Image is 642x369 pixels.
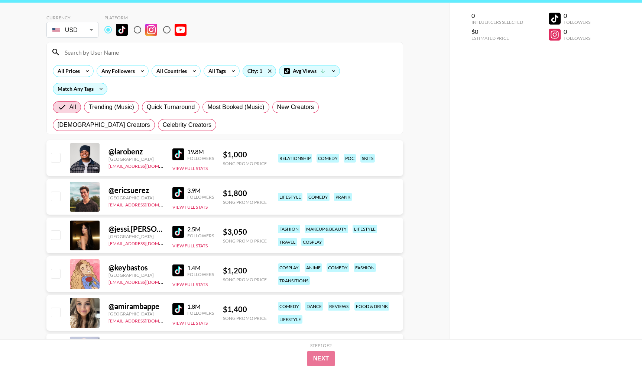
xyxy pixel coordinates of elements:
[243,65,276,77] div: City: 1
[89,103,134,112] span: Trending (Music)
[53,83,107,94] div: Match Any Tags
[278,193,302,201] div: lifestyle
[307,351,335,366] button: Next
[187,264,214,272] div: 1.4M
[278,225,300,233] div: fashion
[108,147,163,156] div: @ larobenz
[172,226,184,238] img: TikTok
[69,103,76,112] span: All
[279,65,340,77] div: Avg Views
[310,343,332,348] div: Step 1 of 2
[108,224,163,234] div: @ jessi.[PERSON_NAME]
[108,239,183,246] a: [EMAIL_ADDRESS][DOMAIN_NAME]
[301,238,324,246] div: cosplay
[204,65,227,77] div: All Tags
[354,302,389,311] div: food & drink
[223,315,267,321] div: Song Promo Price
[163,121,212,129] span: Celebrity Creators
[53,65,81,77] div: All Prices
[172,282,208,287] button: View Full Stats
[172,264,184,276] img: TikTok
[108,272,163,278] div: [GEOGRAPHIC_DATA]
[175,24,187,36] img: YouTube
[305,225,348,233] div: makeup & beauty
[108,200,183,208] a: [EMAIL_ADDRESS][DOMAIN_NAME]
[223,238,267,244] div: Song Promo Price
[471,28,523,35] div: $0
[48,23,97,36] div: USD
[104,15,192,20] div: Platform
[187,272,214,277] div: Followers
[278,238,297,246] div: travel
[108,234,163,239] div: [GEOGRAPHIC_DATA]
[223,189,267,198] div: $ 1,800
[187,148,214,155] div: 19.8M
[147,103,195,112] span: Quick Turnaround
[471,12,523,19] div: 0
[187,303,214,310] div: 1.8M
[564,12,590,19] div: 0
[152,65,188,77] div: All Countries
[60,46,398,58] input: Search by User Name
[360,154,375,163] div: skits
[172,148,184,160] img: TikTok
[108,186,163,195] div: @ ericsuerez
[471,19,523,25] div: Influencers Selected
[108,311,163,317] div: [GEOGRAPHIC_DATA]
[172,243,208,248] button: View Full Stats
[307,193,330,201] div: comedy
[108,317,183,324] a: [EMAIL_ADDRESS][DOMAIN_NAME]
[278,315,302,324] div: lifestyle
[278,154,312,163] div: relationship
[328,302,350,311] div: reviews
[172,204,208,210] button: View Full Stats
[108,162,183,169] a: [EMAIL_ADDRESS][DOMAIN_NAME]
[187,194,214,200] div: Followers
[278,302,301,311] div: comedy
[471,35,523,41] div: Estimated Price
[187,233,214,238] div: Followers
[108,195,163,200] div: [GEOGRAPHIC_DATA]
[605,332,633,360] iframe: Drift Widget Chat Controller
[354,263,376,272] div: fashion
[223,227,267,237] div: $ 3,050
[277,103,314,112] span: New Creators
[223,150,267,159] div: $ 1,000
[116,24,128,36] img: TikTok
[223,161,267,166] div: Song Promo Price
[317,154,339,163] div: comedy
[187,225,214,233] div: 2.5M
[108,156,163,162] div: [GEOGRAPHIC_DATA]
[353,225,377,233] div: lifestyle
[172,166,208,171] button: View Full Stats
[187,187,214,194] div: 3.9M
[108,263,163,272] div: @ keybastos
[223,277,267,282] div: Song Promo Price
[108,302,163,311] div: @ amirambappe
[334,193,352,201] div: prank
[108,278,183,285] a: [EMAIL_ADDRESS][DOMAIN_NAME]
[564,35,590,41] div: Followers
[305,263,322,272] div: anime
[223,199,267,205] div: Song Promo Price
[172,187,184,199] img: TikTok
[97,65,136,77] div: Any Followers
[305,302,323,311] div: dance
[278,276,310,285] div: transitions
[278,263,300,272] div: cosplay
[564,28,590,35] div: 0
[187,310,214,316] div: Followers
[223,266,267,275] div: $ 1,200
[344,154,356,163] div: poc
[172,303,184,315] img: TikTok
[172,320,208,326] button: View Full Stats
[327,263,349,272] div: comedy
[145,24,157,36] img: Instagram
[207,103,264,112] span: Most Booked (Music)
[46,15,98,20] div: Currency
[564,19,590,25] div: Followers
[187,155,214,161] div: Followers
[223,305,267,314] div: $ 1,400
[58,121,150,129] span: [DEMOGRAPHIC_DATA] Creators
